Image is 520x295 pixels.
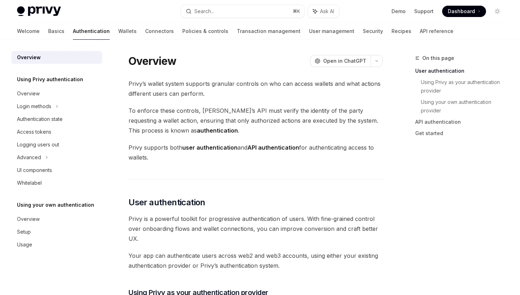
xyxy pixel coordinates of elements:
span: Dashboard [448,8,475,15]
span: Your app can authenticate users across web2 and web3 accounts, using either your existing authent... [128,251,383,271]
a: Basics [48,23,64,40]
strong: API authentication [247,144,299,151]
span: To enforce these controls, [PERSON_NAME]’s API must verify the identity of the party requesting a... [128,106,383,135]
h5: Using your own authentication [17,201,94,209]
div: Overview [17,53,41,62]
a: Demo [392,8,406,15]
a: API reference [420,23,453,40]
button: Ask AI [308,5,339,18]
a: User authentication [415,65,509,77]
a: Recipes [392,23,411,40]
h1: Overview [128,55,176,67]
a: Using your own authentication provider [421,96,509,116]
div: Overview [17,215,40,223]
button: Search...⌘K [181,5,304,18]
span: Ask AI [320,8,334,15]
a: Overview [11,51,102,64]
div: Usage [17,240,32,249]
a: UI components [11,164,102,177]
span: On this page [422,54,454,62]
a: Whitelabel [11,177,102,189]
a: Get started [415,128,509,139]
a: Logging users out [11,138,102,151]
a: User management [309,23,354,40]
strong: user authentication [182,144,238,151]
a: Support [414,8,434,15]
a: Setup [11,226,102,238]
span: Open in ChatGPT [323,57,366,65]
button: Open in ChatGPT [310,55,371,67]
div: Whitelabel [17,179,42,187]
a: Authentication [73,23,110,40]
div: Search... [194,7,214,16]
div: Overview [17,89,40,98]
h5: Using Privy authentication [17,75,83,84]
span: ⌘ K [293,9,300,14]
span: Privy supports both and for authenticating access to wallets. [128,143,383,162]
div: Logging users out [17,140,59,149]
div: Setup [17,228,31,236]
div: Advanced [17,153,41,162]
div: Login methods [17,102,51,111]
span: Privy is a powerful toolkit for progressive authentication of users. With fine-grained control ov... [128,214,383,244]
a: Authentication state [11,113,102,126]
a: Access tokens [11,126,102,138]
a: Usage [11,238,102,251]
a: Overview [11,87,102,100]
a: Using Privy as your authentication provider [421,77,509,96]
a: Overview [11,213,102,226]
span: Privy’s wallet system supports granular controls on who can access wallets and what actions diffe... [128,79,383,99]
a: Welcome [17,23,40,40]
img: light logo [17,6,61,16]
div: UI components [17,166,52,174]
a: Policies & controls [182,23,228,40]
a: Security [363,23,383,40]
div: Authentication state [17,115,63,123]
span: User authentication [128,197,205,208]
a: Connectors [145,23,174,40]
a: Transaction management [237,23,301,40]
a: API authentication [415,116,509,128]
strong: authentication [197,127,238,134]
div: Access tokens [17,128,51,136]
a: Dashboard [442,6,486,17]
a: Wallets [118,23,137,40]
button: Toggle dark mode [492,6,503,17]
